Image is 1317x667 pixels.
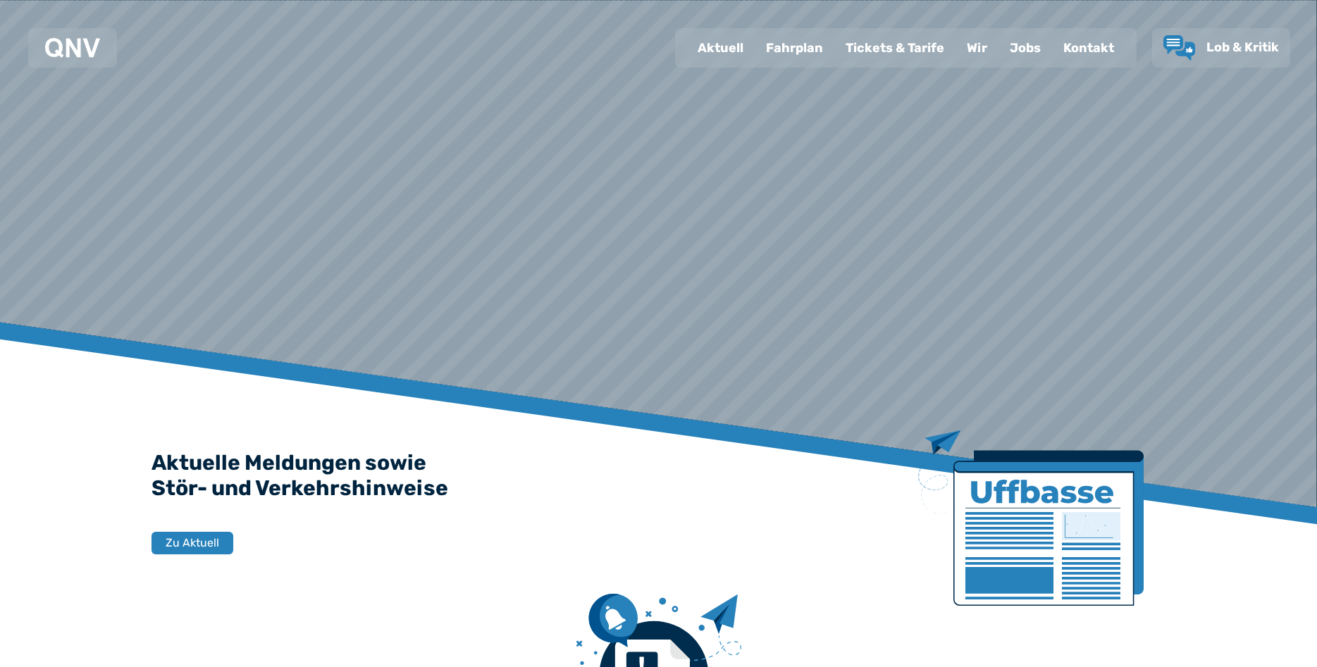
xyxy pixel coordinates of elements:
a: Kontakt [1052,30,1125,66]
h2: Aktuelle Meldungen sowie Stör- und Verkehrshinweise [152,450,1166,501]
img: QNV Logo [45,38,100,58]
a: Wir [956,30,998,66]
img: Zeitung mit Titel Uffbase [918,430,1144,606]
span: Lob & Kritik [1206,39,1279,55]
button: Zu Aktuell [152,532,233,554]
a: QNV Logo [45,34,100,62]
a: Jobs [998,30,1052,66]
a: Fahrplan [755,30,834,66]
a: Lob & Kritik [1163,35,1279,61]
a: Tickets & Tarife [834,30,956,66]
a: Aktuell [686,30,755,66]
